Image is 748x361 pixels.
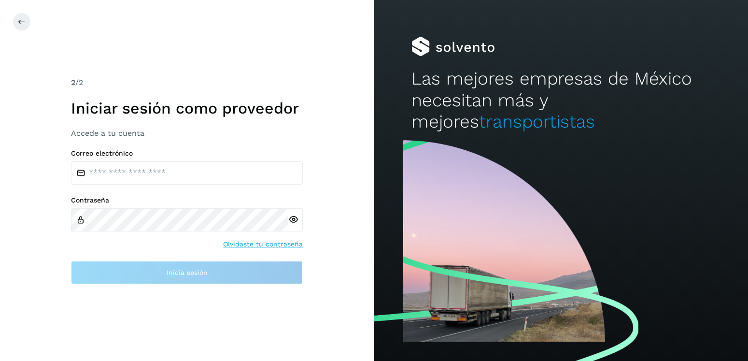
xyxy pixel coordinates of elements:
[167,269,208,276] span: Inicia sesión
[479,111,595,132] span: transportistas
[71,149,303,158] label: Correo electrónico
[71,261,303,284] button: Inicia sesión
[71,78,75,87] span: 2
[71,77,303,88] div: /2
[223,239,303,249] a: Olvidaste tu contraseña
[71,99,303,117] h1: Iniciar sesión como proveedor
[71,129,303,138] h3: Accede a tu cuenta
[71,196,303,204] label: Contraseña
[411,68,711,132] h2: Las mejores empresas de México necesitan más y mejores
